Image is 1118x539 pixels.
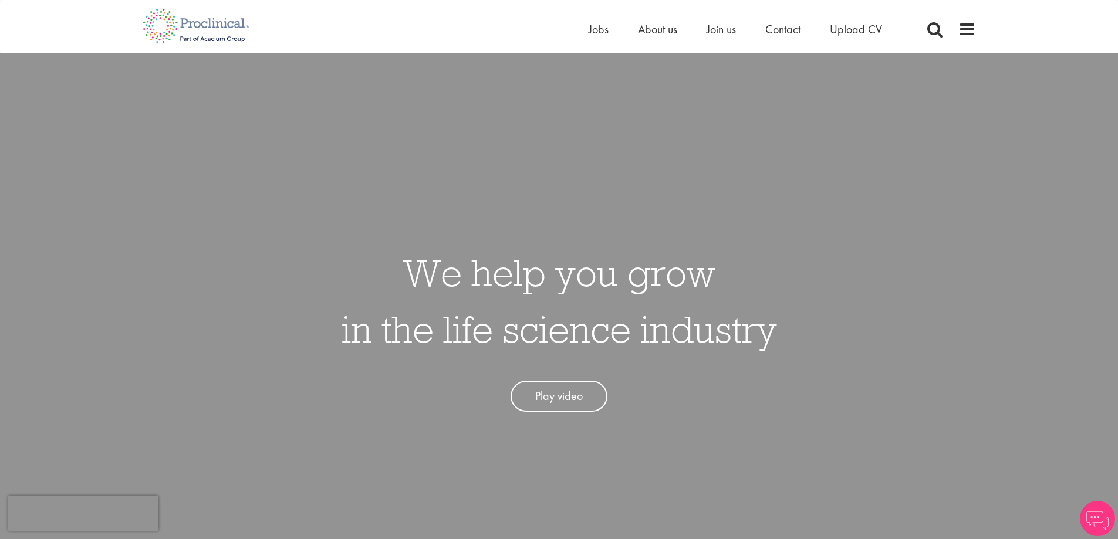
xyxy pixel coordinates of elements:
a: Upload CV [830,22,882,37]
a: About us [638,22,677,37]
a: Jobs [589,22,609,37]
img: Chatbot [1080,501,1115,536]
a: Join us [707,22,736,37]
a: Contact [765,22,800,37]
h1: We help you grow in the life science industry [342,245,777,357]
a: Play video [511,381,607,412]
